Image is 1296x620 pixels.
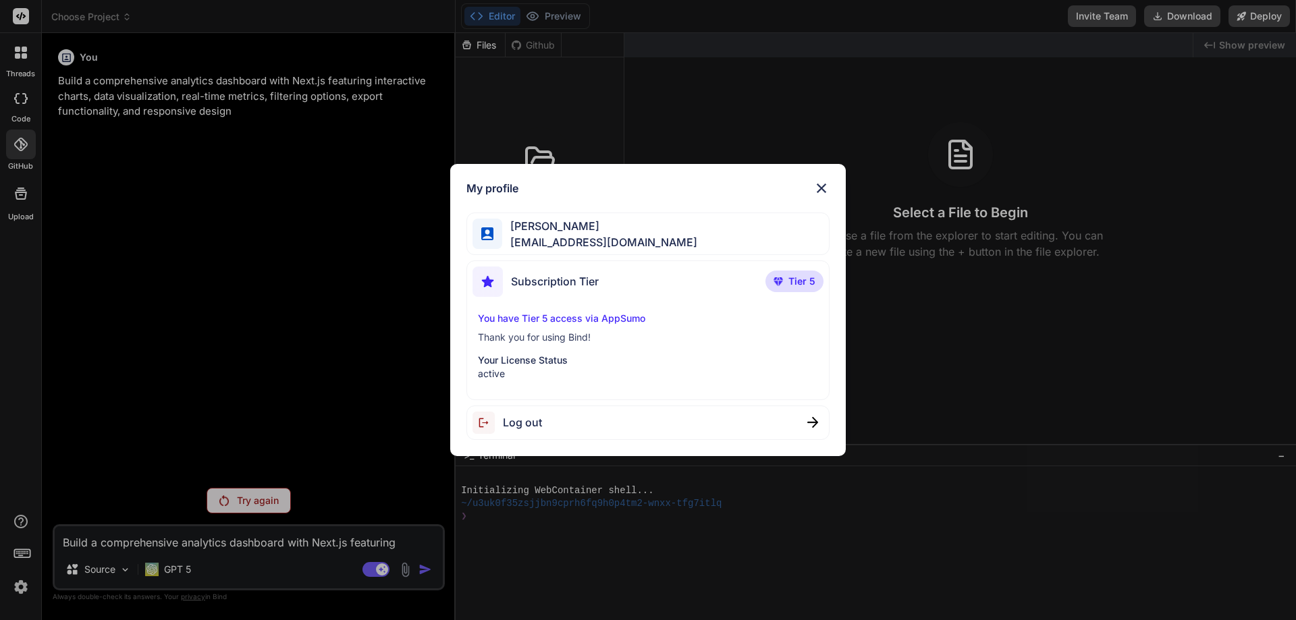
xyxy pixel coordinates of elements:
img: subscription [473,266,503,297]
img: logout [473,412,503,434]
p: Your License Status [478,354,819,367]
img: close [813,180,830,196]
span: [EMAIL_ADDRESS][DOMAIN_NAME] [502,234,697,250]
span: [PERSON_NAME] [502,218,697,234]
p: active [478,367,819,381]
span: Log out [503,414,542,430]
h1: My profile [466,180,518,196]
img: profile [481,227,494,240]
span: Tier 5 [788,275,815,288]
img: premium [774,277,783,285]
span: Subscription Tier [511,273,599,289]
img: close [807,417,818,428]
p: Thank you for using Bind! [478,331,819,344]
p: You have Tier 5 access via AppSumo [478,312,819,325]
